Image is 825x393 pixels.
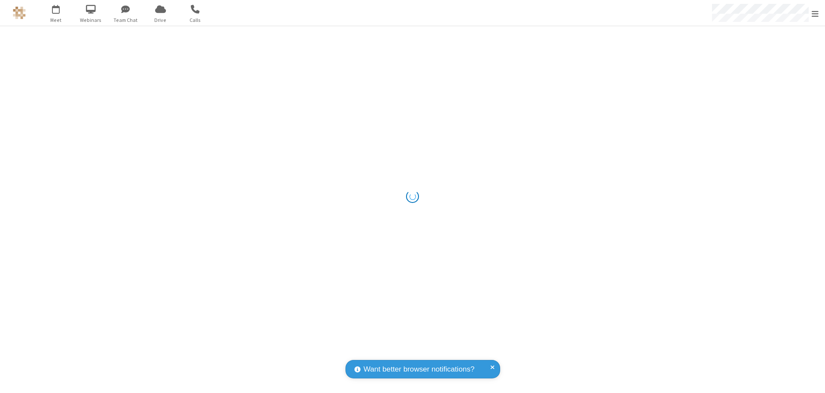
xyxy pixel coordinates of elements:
[144,16,177,24] span: Drive
[13,6,26,19] img: QA Selenium DO NOT DELETE OR CHANGE
[75,16,107,24] span: Webinars
[179,16,211,24] span: Calls
[364,364,474,375] span: Want better browser notifications?
[40,16,72,24] span: Meet
[110,16,142,24] span: Team Chat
